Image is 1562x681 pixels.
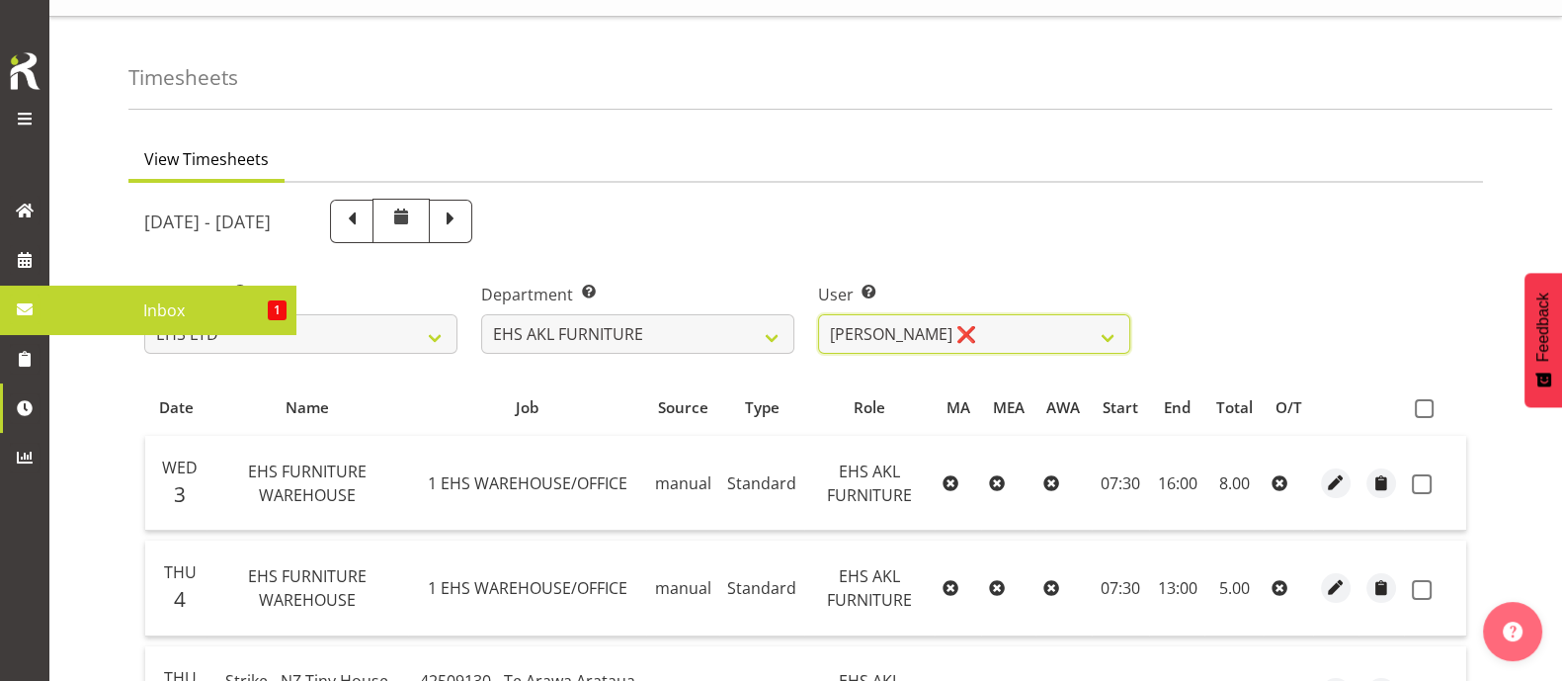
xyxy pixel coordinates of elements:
[174,585,186,613] span: 4
[731,396,793,419] div: Type
[1103,396,1138,419] div: Start
[946,396,970,419] div: MA
[174,480,186,508] span: 3
[1161,396,1193,419] div: End
[128,66,238,89] h4: Timesheets
[49,286,296,335] a: Inbox
[1216,396,1253,419] div: Total
[719,436,804,531] td: Standard
[1534,293,1552,362] span: Feedback
[419,396,635,419] div: Job
[655,472,711,494] span: manual
[162,457,198,478] span: Wed
[481,283,794,306] label: Department
[1503,622,1522,641] img: help-xxl-2.png
[1092,436,1150,531] td: 07:30
[827,461,912,506] span: EHS AKL FURNITURE
[248,565,367,611] span: EHS FURNITURE WAREHOUSE
[144,211,271,232] h5: [DATE] - [DATE]
[164,561,197,583] span: Thu
[816,396,924,419] div: Role
[827,565,912,611] span: EHS AKL FURNITURE
[248,461,367,506] span: EHS FURNITURE WAREHOUSE
[1204,541,1264,636] td: 5.00
[1275,396,1302,419] div: O/T
[428,577,627,599] span: 1 EHS WAREHOUSE/OFFICE
[1149,541,1204,636] td: 13:00
[5,49,44,93] img: Rosterit icon logo
[156,396,195,419] div: Date
[818,283,1131,306] label: User
[1204,436,1264,531] td: 8.00
[428,472,627,494] span: 1 EHS WAREHOUSE/OFFICE
[144,147,269,171] span: View Timesheets
[719,541,804,636] td: Standard
[1149,436,1204,531] td: 16:00
[655,577,711,599] span: manual
[59,296,268,325] span: Inbox
[144,283,457,306] label: Pay Period
[1046,396,1080,419] div: AWA
[1524,273,1562,407] button: Feedback - Show survey
[217,396,396,419] div: Name
[1092,541,1150,636] td: 07:30
[992,396,1024,419] div: MEA
[658,396,708,419] div: Source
